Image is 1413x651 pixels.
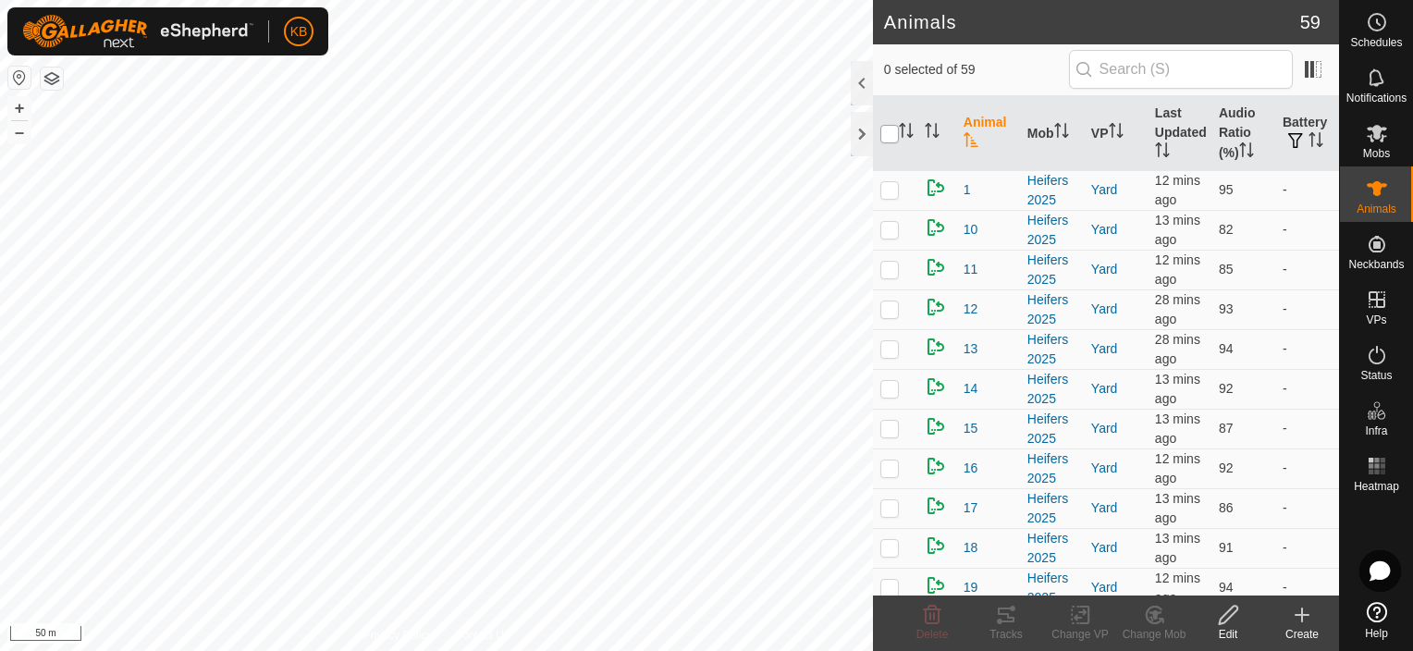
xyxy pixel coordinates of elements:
button: Reset Map [8,67,31,89]
span: Delete [916,628,949,641]
div: Change VP [1043,626,1117,643]
div: Create [1265,626,1339,643]
a: Contact Us [455,627,510,644]
th: Audio Ratio (%) [1211,96,1275,171]
img: returning on [925,216,947,239]
span: 15 [964,419,978,438]
img: returning on [925,256,947,278]
span: Status [1360,370,1392,381]
span: VPs [1366,314,1386,325]
span: 94 [1219,341,1234,356]
p-sorticon: Activate to sort [964,135,978,150]
th: VP [1084,96,1148,171]
span: 14 Aug 2025, 6:22 am [1155,411,1200,446]
a: Yard [1091,421,1118,436]
a: Yard [1091,182,1118,197]
span: 59 [1300,8,1321,36]
img: returning on [925,296,947,318]
th: Last Updated [1148,96,1211,171]
td: - [1275,409,1339,448]
div: Heifers 2025 [1027,410,1076,448]
img: Gallagher Logo [22,15,253,48]
button: – [8,121,31,143]
a: Yard [1091,301,1118,316]
span: Schedules [1350,37,1402,48]
div: Heifers 2025 [1027,370,1076,409]
span: 14 Aug 2025, 6:23 am [1155,571,1200,605]
span: 1 [964,180,971,200]
a: Yard [1091,540,1118,555]
p-sorticon: Activate to sort [1155,145,1170,160]
span: 92 [1219,381,1234,396]
span: KB [290,22,308,42]
span: 14 Aug 2025, 6:23 am [1155,451,1200,485]
span: 85 [1219,262,1234,276]
p-sorticon: Activate to sort [1239,145,1254,160]
span: 14 Aug 2025, 6:22 am [1155,213,1200,247]
a: Yard [1091,262,1118,276]
img: returning on [925,534,947,557]
div: Heifers 2025 [1027,251,1076,289]
span: 87 [1219,421,1234,436]
a: Help [1340,595,1413,646]
div: Heifers 2025 [1027,211,1076,250]
a: Yard [1091,500,1118,515]
div: Change Mob [1117,626,1191,643]
span: Animals [1357,203,1396,215]
span: 14 Aug 2025, 6:07 am [1155,292,1200,326]
a: Yard [1091,580,1118,595]
span: 16 [964,459,978,478]
span: Help [1365,628,1388,639]
span: 11 [964,260,978,279]
img: returning on [925,415,947,437]
td: - [1275,289,1339,329]
span: 95 [1219,182,1234,197]
img: returning on [925,574,947,596]
p-sorticon: Activate to sort [1054,126,1069,141]
span: 14 Aug 2025, 6:23 am [1155,173,1200,207]
span: 14 [964,379,978,399]
td: - [1275,568,1339,608]
span: 92 [1219,461,1234,475]
span: 91 [1219,540,1234,555]
span: 94 [1219,580,1234,595]
div: Heifers 2025 [1027,529,1076,568]
td: - [1275,528,1339,568]
th: Battery [1275,96,1339,171]
span: Infra [1365,425,1387,436]
span: 14 Aug 2025, 6:23 am [1155,252,1200,287]
th: Animal [956,96,1020,171]
span: 93 [1219,301,1234,316]
span: 0 selected of 59 [884,60,1069,80]
span: 12 [964,300,978,319]
div: Heifers 2025 [1027,449,1076,488]
a: Yard [1091,461,1118,475]
td: - [1275,369,1339,409]
div: Heifers 2025 [1027,569,1076,608]
p-sorticon: Activate to sort [1109,126,1124,141]
span: Neckbands [1348,259,1404,270]
input: Search (S) [1069,50,1293,89]
span: 86 [1219,500,1234,515]
p-sorticon: Activate to sort [899,126,914,141]
img: returning on [925,495,947,517]
span: 14 Aug 2025, 6:22 am [1155,531,1200,565]
a: Yard [1091,222,1118,237]
img: returning on [925,375,947,398]
img: returning on [925,336,947,358]
img: returning on [925,177,947,199]
th: Mob [1020,96,1084,171]
span: 18 [964,538,978,558]
td: - [1275,448,1339,488]
p-sorticon: Activate to sort [1309,135,1323,150]
span: 14 Aug 2025, 6:23 am [1155,491,1200,525]
div: Heifers 2025 [1027,171,1076,210]
span: 14 Aug 2025, 6:08 am [1155,332,1200,366]
div: Edit [1191,626,1265,643]
td: - [1275,170,1339,210]
td: - [1275,488,1339,528]
span: 17 [964,498,978,518]
a: Yard [1091,341,1118,356]
span: 14 Aug 2025, 6:22 am [1155,372,1200,406]
span: Heatmap [1354,481,1399,492]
